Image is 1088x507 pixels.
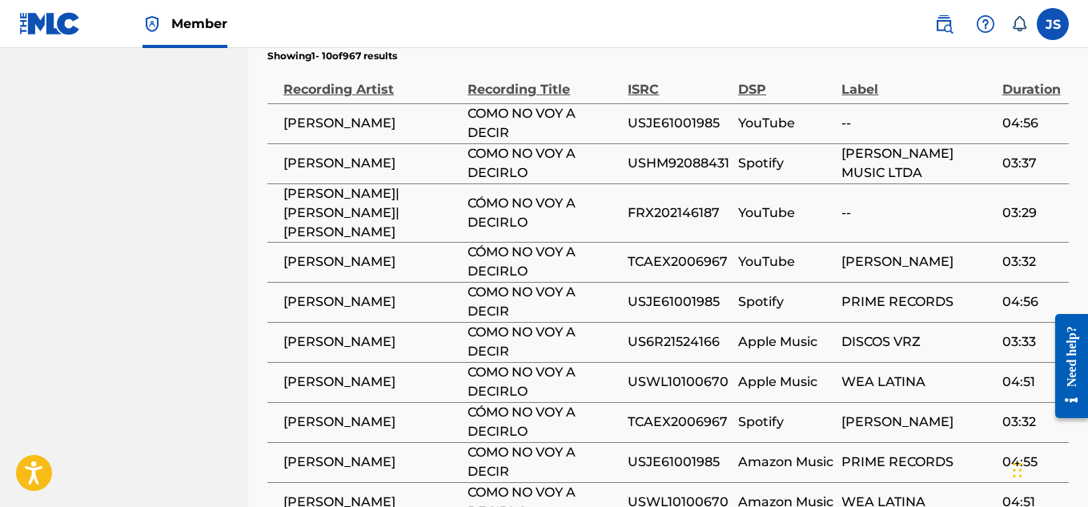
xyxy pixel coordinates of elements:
[738,412,834,432] span: Spotify
[841,453,994,472] span: PRIME RECORDS
[928,8,960,40] a: Public Search
[628,252,730,272] span: TCAEX2006967
[283,412,460,432] span: [PERSON_NAME]
[738,154,834,173] span: Spotify
[468,243,620,281] span: CÓMO NO VOY A DECIRLO
[1002,114,1061,133] span: 04:56
[1002,292,1061,312] span: 04:56
[628,453,730,472] span: USJE61001985
[1037,8,1069,40] div: User Menu
[738,372,834,392] span: Apple Music
[283,252,460,272] span: [PERSON_NAME]
[841,292,994,312] span: PRIME RECORDS
[283,372,460,392] span: [PERSON_NAME]
[468,63,620,99] div: Recording Title
[1002,154,1061,173] span: 03:37
[841,332,994,352] span: DISCOS VRZ
[468,323,620,361] span: COMO NO VOY A DECIR
[841,372,994,392] span: WEA LATINA
[841,144,994,183] span: [PERSON_NAME] MUSIC LTDA
[468,443,620,481] span: COMO NO VOY A DECIR
[283,154,460,173] span: [PERSON_NAME]
[738,332,834,352] span: Apple Music
[1043,302,1088,431] iframe: Resource Center
[738,292,834,312] span: Spotify
[738,453,834,472] span: Amazon Music
[738,114,834,133] span: YouTube
[841,63,994,99] div: Label
[970,8,1002,40] div: Help
[1011,16,1027,32] div: Notifications
[283,453,460,472] span: [PERSON_NAME]
[841,114,994,133] span: --
[628,154,730,173] span: USHM92088431
[468,144,620,183] span: COMO NO VOY A DECIRLO
[841,203,994,223] span: --
[1002,252,1061,272] span: 03:32
[628,332,730,352] span: US6R21524166
[628,292,730,312] span: USJE61001985
[283,184,460,242] span: [PERSON_NAME]|[PERSON_NAME]|[PERSON_NAME]
[628,412,730,432] span: TCAEX2006967
[738,63,834,99] div: DSP
[1002,63,1061,99] div: Duration
[468,194,620,232] span: CÓMO NO VOY A DECIRLO
[1002,453,1061,472] span: 04:55
[283,114,460,133] span: [PERSON_NAME]
[976,14,995,34] img: help
[267,49,397,63] p: Showing 1 - 10 of 967 results
[1008,430,1088,507] iframe: Chat Widget
[1002,203,1061,223] span: 03:29
[283,332,460,352] span: [PERSON_NAME]
[468,403,620,441] span: CÓMO NO VOY A DECIRLO
[283,292,460,312] span: [PERSON_NAME]
[468,104,620,143] span: COMO NO VOY A DECIR
[1002,332,1061,352] span: 03:33
[468,283,620,321] span: COMO NO VOY A DECIR
[738,252,834,272] span: YouTube
[171,14,227,33] span: Member
[1002,372,1061,392] span: 04:51
[738,203,834,223] span: YouTube
[628,63,730,99] div: ISRC
[934,14,954,34] img: search
[841,412,994,432] span: [PERSON_NAME]
[841,252,994,272] span: [PERSON_NAME]
[628,203,730,223] span: FRX202146187
[628,372,730,392] span: USWL10100670
[1002,412,1061,432] span: 03:32
[19,12,81,35] img: MLC Logo
[1008,430,1088,507] div: Widget de chat
[283,63,460,99] div: Recording Artist
[143,14,162,34] img: Top Rightsholder
[628,114,730,133] span: USJE61001985
[468,363,620,401] span: COMO NO VOY A DECIRLO
[1013,446,1022,494] div: Arrastrar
